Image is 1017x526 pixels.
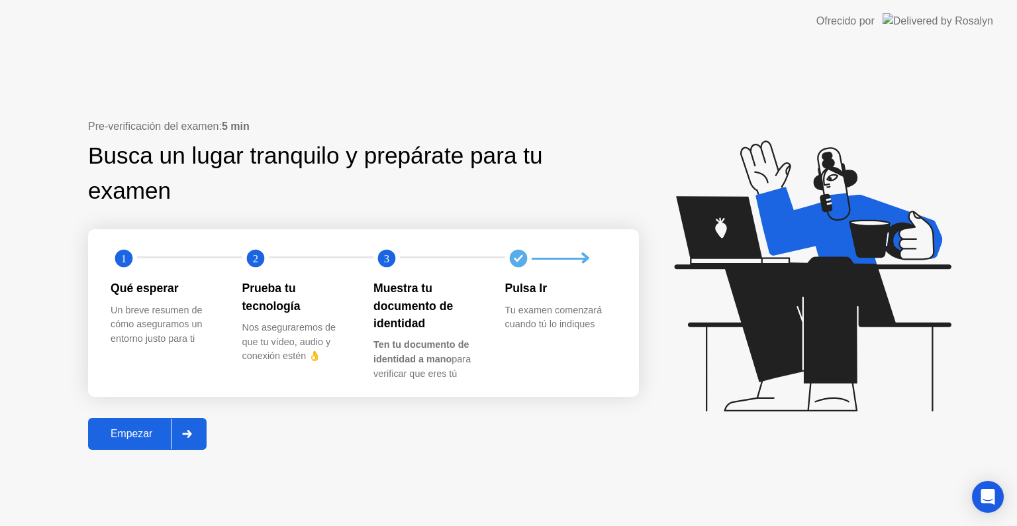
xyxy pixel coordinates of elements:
[88,418,207,450] button: Empezar
[373,280,484,332] div: Muestra tu documento de identidad
[816,13,875,29] div: Ofrecido por
[384,252,389,265] text: 3
[111,280,221,297] div: Qué esperar
[242,280,353,315] div: Prueba tu tecnología
[222,121,250,132] b: 5 min
[972,481,1004,513] div: Open Intercom Messenger
[883,13,993,28] img: Delivered by Rosalyn
[252,252,258,265] text: 2
[242,321,353,364] div: Nos aseguraremos de que tu vídeo, audio y conexión estén 👌
[373,338,484,381] div: para verificar que eres tú
[121,252,126,265] text: 1
[111,303,221,346] div: Un breve resumen de cómo aseguramos un entorno justo para ti
[88,119,639,134] div: Pre-verificación del examen:
[88,138,555,209] div: Busca un lugar tranquilo y prepárate para tu examen
[373,339,469,364] b: Ten tu documento de identidad a mano
[505,303,616,332] div: Tu examen comenzará cuando tú lo indiques
[92,428,171,440] div: Empezar
[505,280,616,297] div: Pulsa Ir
